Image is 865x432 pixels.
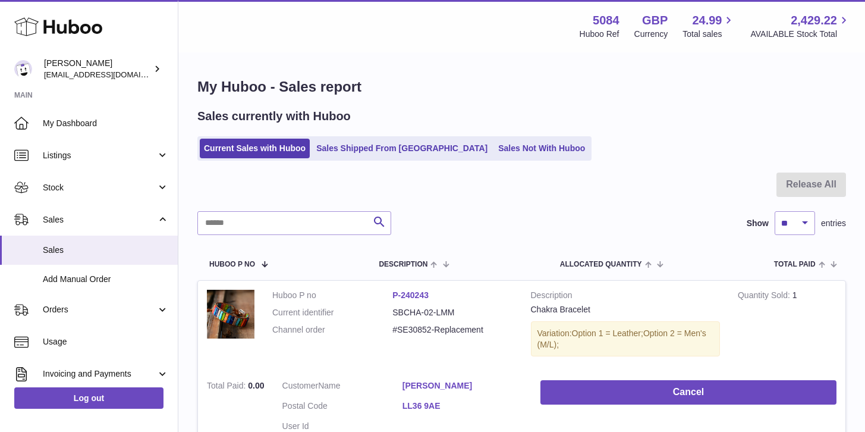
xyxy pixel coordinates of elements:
span: Invoicing and Payments [43,368,156,380]
span: ALLOCATED Quantity [560,261,642,268]
span: Option 2 = Men's (M/L); [537,328,706,349]
a: 2,429.22 AVAILABLE Stock Total [750,12,851,40]
strong: Description [531,290,720,304]
span: Usage [43,336,169,348]
a: LL36 9AE [402,400,523,412]
span: entries [821,218,846,229]
span: AVAILABLE Stock Total [750,29,851,40]
span: Customer [282,381,319,390]
dd: SBCHA-02-LMM [392,307,512,318]
label: Show [747,218,769,229]
div: Huboo Ref [580,29,619,40]
strong: Quantity Sold [738,290,792,303]
dt: Current identifier [272,307,392,318]
span: Add Manual Order [43,274,169,285]
span: Sales [43,245,169,256]
strong: Total Paid [207,381,248,393]
span: Orders [43,304,156,315]
dt: Postal Code [282,400,402,415]
a: Sales Shipped From [GEOGRAPHIC_DATA] [312,139,492,158]
span: Total sales [682,29,735,40]
span: Description [379,261,427,268]
strong: 5084 [593,12,619,29]
a: [PERSON_NAME] [402,380,523,392]
a: 24.99 Total sales [682,12,735,40]
a: P-240243 [392,290,429,300]
span: 2,429.22 [791,12,837,29]
span: My Dashboard [43,118,169,129]
a: Sales Not With Huboo [494,139,589,158]
span: Sales [43,214,156,226]
img: product-image-664735165.jpg [207,290,254,339]
dt: User Id [282,421,402,432]
h1: My Huboo - Sales report [197,77,846,96]
span: Huboo P no [209,261,255,268]
dt: Name [282,380,402,395]
td: 1 [729,281,845,372]
div: [PERSON_NAME] [44,58,151,80]
div: Chakra Bracelet [531,304,720,315]
dt: Huboo P no [272,290,392,301]
strong: GBP [642,12,668,29]
span: Option 1 = Leather; [572,328,643,338]
span: Stock [43,182,156,193]
div: Currency [634,29,668,40]
h2: Sales currently with Huboo [197,108,351,124]
button: Cancel [540,380,836,405]
span: [EMAIL_ADDRESS][DOMAIN_NAME] [44,70,175,79]
dt: Channel order [272,324,392,336]
a: Log out [14,387,163,409]
img: konstantinosmouratidis@hotmail.com [14,60,32,78]
span: Total paid [774,261,816,268]
a: Current Sales with Huboo [200,139,310,158]
dd: #SE30852-Replacement [392,324,512,336]
div: Variation: [531,321,720,357]
span: 0.00 [248,381,264,390]
span: 24.99 [692,12,722,29]
span: Listings [43,150,156,161]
